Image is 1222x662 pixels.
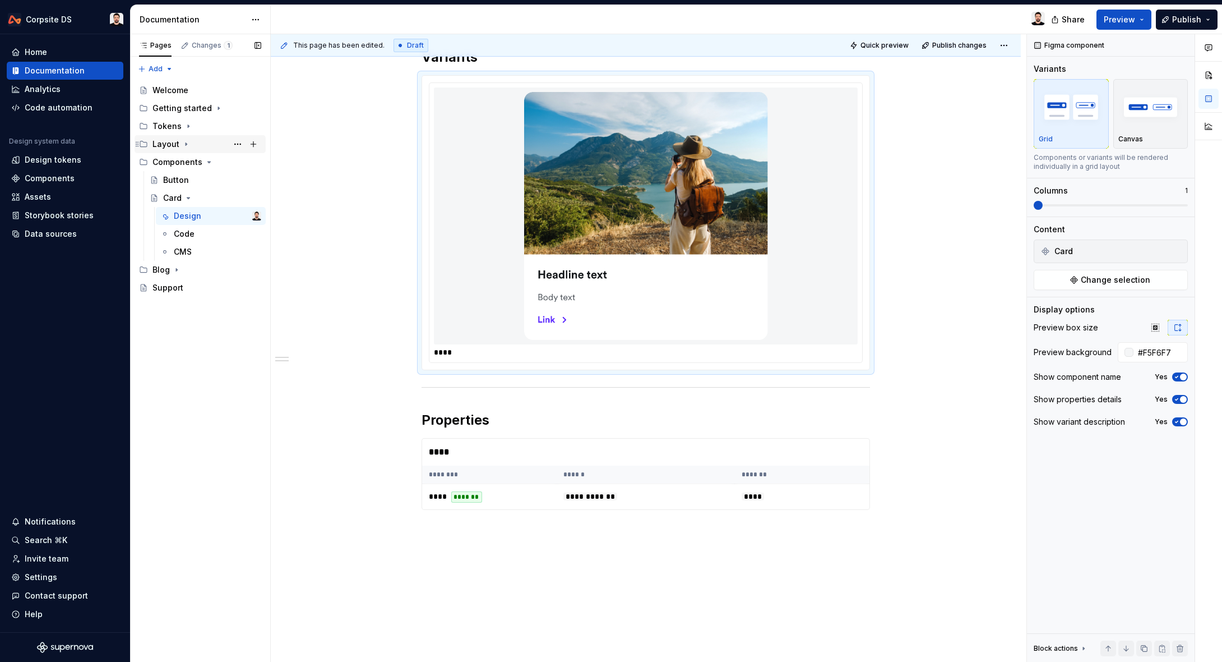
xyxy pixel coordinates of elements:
[135,261,266,279] div: Blog
[1036,242,1185,260] div: Card
[7,605,123,623] button: Help
[7,568,123,586] a: Settings
[1034,63,1066,75] div: Variants
[224,41,233,50] span: 1
[135,153,266,171] div: Components
[1113,79,1188,149] button: placeholderCanvas
[152,264,170,275] div: Blog
[8,13,21,26] img: 0733df7c-e17f-4421-95a9-ced236ef1ff0.png
[135,61,177,77] button: Add
[25,609,43,620] div: Help
[25,516,76,527] div: Notifications
[25,590,88,601] div: Contact support
[37,642,93,653] svg: Supernova Logo
[1034,416,1125,427] div: Show variant description
[25,210,94,221] div: Storybook stories
[422,411,870,429] h2: Properties
[152,139,179,150] div: Layout
[1034,153,1188,171] div: Components or variants will be rendered individually in a grid layout
[1034,394,1122,405] div: Show properties details
[145,189,266,207] a: Card
[1034,270,1188,290] button: Change selection
[152,85,188,96] div: Welcome
[163,174,189,186] div: Button
[135,117,266,135] div: Tokens
[7,43,123,61] a: Home
[135,81,266,297] div: Page tree
[156,207,266,225] a: DesignCh'an
[152,157,202,168] div: Components
[7,206,123,224] a: Storybook stories
[139,41,172,50] div: Pages
[25,84,61,95] div: Analytics
[1031,12,1045,25] img: Ch'an
[7,188,123,206] a: Assets
[1155,373,1168,381] label: Yes
[152,121,182,132] div: Tokens
[25,191,51,203] div: Assets
[7,151,123,169] a: Design tokens
[25,228,77,240] div: Data sources
[1062,14,1085,25] span: Share
[1034,224,1065,235] div: Content
[25,65,85,76] div: Documentation
[7,80,123,98] a: Analytics
[1185,186,1188,195] p: 1
[1155,395,1168,404] label: Yes
[1096,10,1151,30] button: Preview
[25,572,57,583] div: Settings
[7,62,123,80] a: Documentation
[293,41,385,50] span: This page has been edited.
[7,550,123,568] a: Invite team
[7,531,123,549] button: Search ⌘K
[7,99,123,117] a: Code automation
[1118,135,1143,144] p: Canvas
[135,99,266,117] div: Getting started
[26,14,72,25] div: Corpsite DS
[1034,185,1068,196] div: Columns
[407,41,424,50] span: Draft
[1039,86,1104,127] img: placeholder
[1172,14,1201,25] span: Publish
[422,48,870,66] h2: Variants
[1155,417,1168,426] label: Yes
[135,279,266,297] a: Support
[7,513,123,531] button: Notifications
[152,282,183,293] div: Support
[25,102,92,113] div: Code automation
[163,192,182,204] div: Card
[7,587,123,605] button: Contact support
[1034,304,1095,315] div: Display options
[110,13,123,26] img: Ch'an
[1034,371,1121,383] div: Show component name
[1034,79,1109,149] button: placeholderGrid
[2,7,128,31] button: Corpsite DSCh'an
[1133,342,1188,362] input: Auto
[25,173,75,184] div: Components
[1081,274,1150,286] span: Change selection
[1045,10,1092,30] button: Share
[1118,86,1183,127] img: placeholder
[1054,246,1073,257] span: Card
[145,171,266,189] a: Button
[174,246,192,258] div: CMS
[140,14,246,25] div: Documentation
[174,210,201,222] div: Design
[9,137,75,146] div: Design system data
[1034,641,1088,656] div: Block actions
[7,225,123,243] a: Data sources
[152,103,212,114] div: Getting started
[25,47,47,58] div: Home
[25,553,68,564] div: Invite team
[1039,135,1053,144] p: Grid
[1034,322,1098,333] div: Preview box size
[135,135,266,153] div: Layout
[918,38,992,53] button: Publish changes
[1104,14,1135,25] span: Preview
[1156,10,1218,30] button: Publish
[156,243,266,261] a: CMS
[846,38,914,53] button: Quick preview
[1034,347,1112,358] div: Preview background
[932,41,987,50] span: Publish changes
